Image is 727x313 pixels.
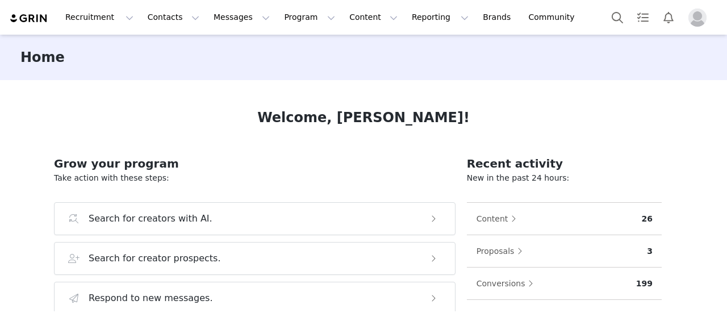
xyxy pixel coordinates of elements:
h3: Home [20,47,65,68]
p: Take action with these steps: [54,172,456,184]
button: Recruitment [59,5,140,30]
img: grin logo [9,13,49,24]
h3: Respond to new messages. [89,291,213,305]
p: New in the past 24 hours: [467,172,662,184]
img: placeholder-profile.jpg [688,9,707,27]
h2: Recent activity [467,155,662,172]
h2: Grow your program [54,155,456,172]
a: Community [522,5,587,30]
h3: Search for creators with AI. [89,212,212,226]
button: Contacts [141,5,206,30]
button: Search for creator prospects. [54,242,456,275]
button: Content [476,210,523,228]
button: Proposals [476,242,529,260]
button: Search [605,5,630,30]
button: Program [277,5,342,30]
p: 26 [642,213,653,225]
a: Tasks [630,5,655,30]
a: Brands [476,5,521,30]
button: Search for creators with AI. [54,202,456,235]
h1: Welcome, [PERSON_NAME]! [257,107,470,128]
button: Conversions [476,274,540,293]
p: 3 [647,245,653,257]
button: Reporting [405,5,475,30]
p: 199 [636,278,653,290]
button: Profile [682,9,718,27]
button: Messages [207,5,277,30]
h3: Search for creator prospects. [89,252,221,265]
button: Notifications [656,5,681,30]
button: Content [342,5,404,30]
